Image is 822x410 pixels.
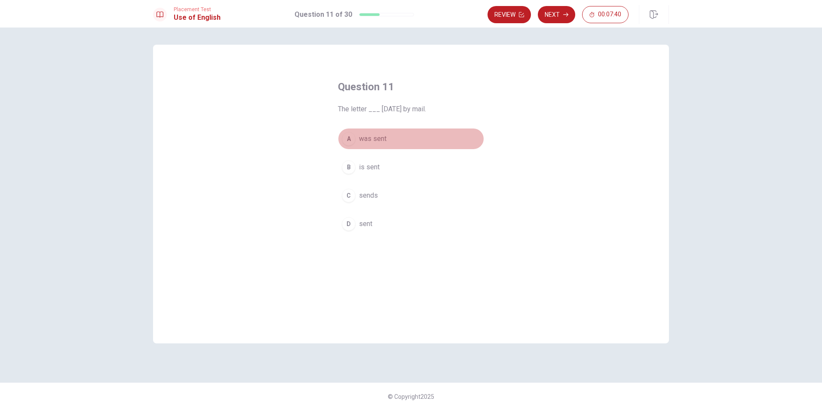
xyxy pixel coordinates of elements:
[338,156,484,178] button: Bis sent
[338,213,484,235] button: Dsent
[342,132,356,146] div: A
[488,6,531,23] button: Review
[359,162,380,172] span: is sent
[338,80,484,94] h4: Question 11
[582,6,629,23] button: 00:07:40
[174,6,221,12] span: Placement Test
[174,12,221,23] h1: Use of English
[598,11,621,18] span: 00:07:40
[338,185,484,206] button: Csends
[342,217,356,231] div: D
[338,104,484,114] span: The letter ___ [DATE] by mail.
[338,128,484,150] button: Awas sent
[388,393,434,400] span: © Copyright 2025
[359,134,386,144] span: was sent
[342,160,356,174] div: B
[294,9,352,20] h1: Question 11 of 30
[359,219,372,229] span: sent
[538,6,575,23] button: Next
[342,189,356,202] div: C
[359,190,378,201] span: sends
